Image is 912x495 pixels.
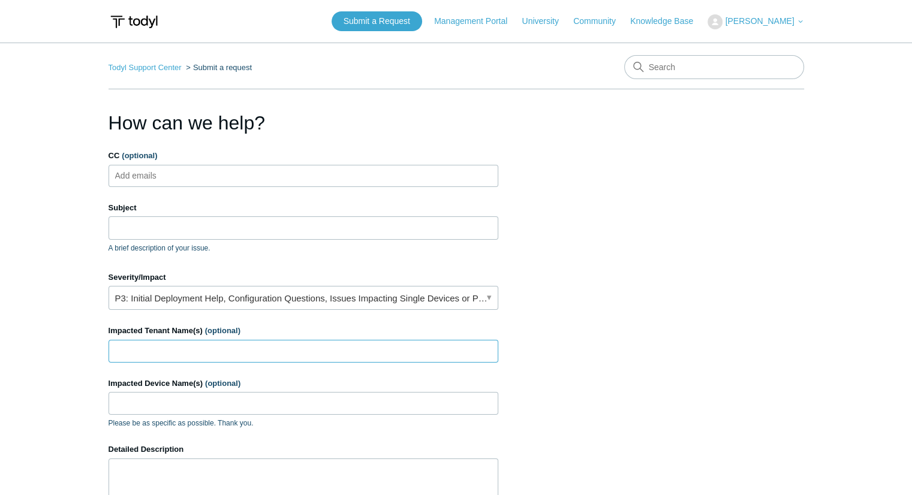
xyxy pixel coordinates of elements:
a: Todyl Support Center [109,63,182,72]
p: A brief description of your issue. [109,243,498,253]
button: [PERSON_NAME] [708,14,803,29]
span: (optional) [122,151,157,160]
input: Add emails [110,167,182,185]
li: Todyl Support Center [109,63,184,72]
span: [PERSON_NAME] [725,16,794,26]
a: Community [573,15,628,28]
span: (optional) [205,326,240,335]
p: Please be as specific as possible. Thank you. [109,418,498,428]
a: Management Portal [434,15,519,28]
label: CC [109,150,498,162]
label: Detailed Description [109,443,498,455]
label: Impacted Device Name(s) [109,378,498,390]
a: P3: Initial Deployment Help, Configuration Questions, Issues Impacting Single Devices or Past Out... [109,286,498,310]
input: Search [624,55,804,79]
span: (optional) [205,379,240,388]
a: Knowledge Base [630,15,705,28]
li: Submit a request [183,63,252,72]
a: Submit a Request [332,11,422,31]
label: Severity/Impact [109,271,498,283]
label: Subject [109,202,498,214]
label: Impacted Tenant Name(s) [109,325,498,337]
h1: How can we help? [109,108,498,137]
a: University [522,15,570,28]
img: Todyl Support Center Help Center home page [109,11,159,33]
